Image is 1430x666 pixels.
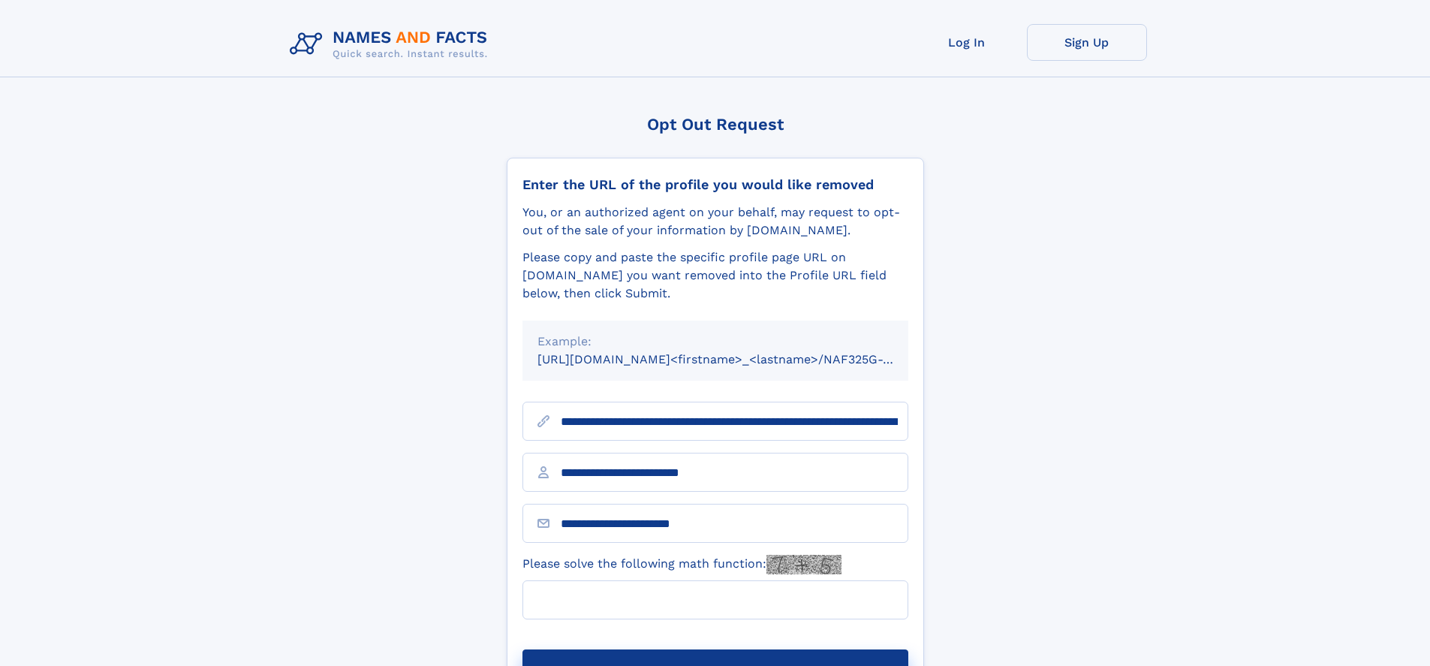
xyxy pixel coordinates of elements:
div: You, or an authorized agent on your behalf, may request to opt-out of the sale of your informatio... [522,203,908,240]
a: Log In [907,24,1027,61]
div: Opt Out Request [507,115,924,134]
a: Sign Up [1027,24,1147,61]
small: [URL][DOMAIN_NAME]<firstname>_<lastname>/NAF325G-xxxxxxxx [537,352,937,366]
div: Please copy and paste the specific profile page URL on [DOMAIN_NAME] you want removed into the Pr... [522,249,908,303]
div: Example: [537,333,893,351]
label: Please solve the following math function: [522,555,841,574]
div: Enter the URL of the profile you would like removed [522,176,908,193]
img: Logo Names and Facts [284,24,500,65]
